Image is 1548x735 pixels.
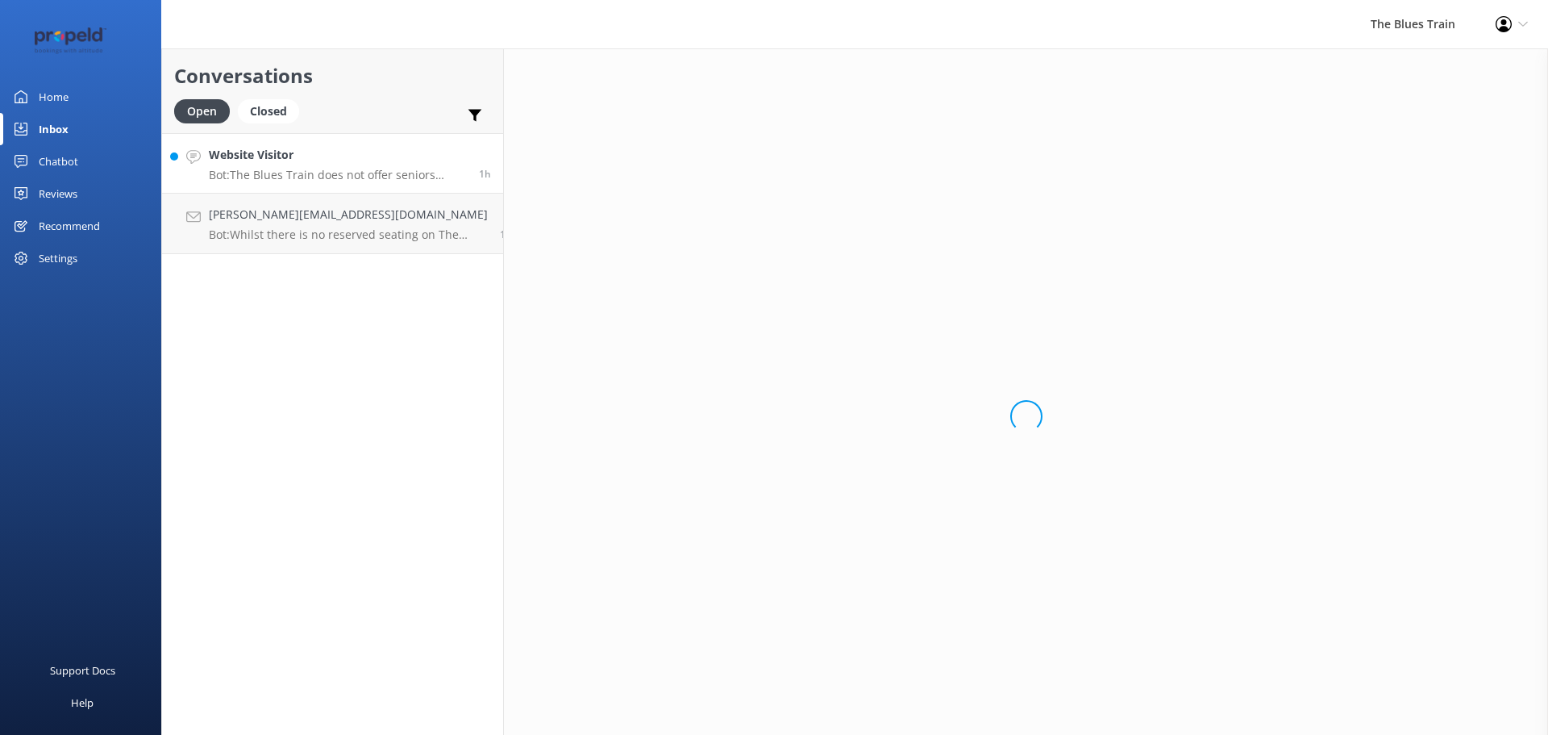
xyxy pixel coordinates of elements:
[238,102,307,119] a: Closed
[39,242,77,274] div: Settings
[174,99,230,123] div: Open
[209,228,488,242] p: Bot: Whilst there is no reserved seating on The Blues Train, each carriage has seats for every pa...
[39,210,100,242] div: Recommend
[209,146,467,164] h4: Website Visitor
[39,81,69,113] div: Home
[174,61,491,91] h2: Conversations
[39,145,78,177] div: Chatbot
[24,27,117,54] img: 12-1677471078.png
[209,206,488,223] h4: [PERSON_NAME][EMAIL_ADDRESS][DOMAIN_NAME]
[162,133,503,194] a: Website VisitorBot:The Blues Train does not offer seniors concession tickets.1h
[162,194,503,254] a: [PERSON_NAME][EMAIL_ADDRESS][DOMAIN_NAME]Bot:Whilst there is no reserved seating on The Blues Tra...
[500,228,511,241] span: Oct 12 2025 05:35pm (UTC +11:00) Australia/Sydney
[50,654,115,687] div: Support Docs
[39,113,69,145] div: Inbox
[479,167,491,181] span: Oct 14 2025 10:11am (UTC +11:00) Australia/Sydney
[209,168,467,182] p: Bot: The Blues Train does not offer seniors concession tickets.
[39,177,77,210] div: Reviews
[71,687,94,719] div: Help
[238,99,299,123] div: Closed
[174,102,238,119] a: Open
